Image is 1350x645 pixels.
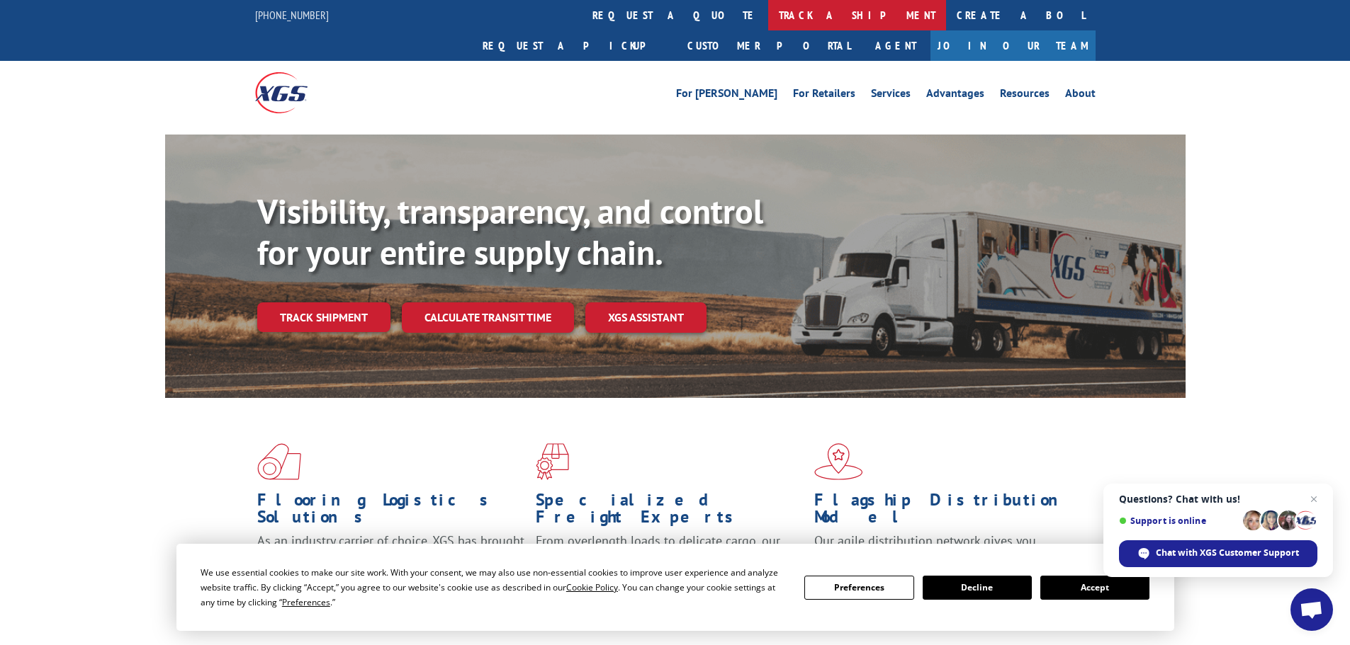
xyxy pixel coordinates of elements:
a: Customer Portal [677,30,861,61]
a: Advantages [926,88,984,103]
b: Visibility, transparency, and control for your entire supply chain. [257,189,763,274]
span: As an industry carrier of choice, XGS has brought innovation and dedication to flooring logistics... [257,532,524,583]
div: Cookie Consent Prompt [176,544,1174,631]
a: Join Our Team [930,30,1096,61]
h1: Flagship Distribution Model [814,491,1082,532]
span: Cookie Policy [566,581,618,593]
img: xgs-icon-flagship-distribution-model-red [814,443,863,480]
button: Accept [1040,576,1149,600]
img: xgs-icon-total-supply-chain-intelligence-red [257,443,301,480]
span: Close chat [1305,491,1322,508]
span: Questions? Chat with us! [1119,493,1317,505]
a: For [PERSON_NAME] [676,88,777,103]
a: About [1065,88,1096,103]
a: Agent [861,30,930,61]
div: Chat with XGS Customer Support [1119,540,1317,567]
p: From overlength loads to delicate cargo, our experienced staff knows the best way to move your fr... [536,532,804,595]
a: Request a pickup [472,30,677,61]
button: Decline [923,576,1032,600]
a: For Retailers [793,88,855,103]
div: Open chat [1290,588,1333,631]
img: xgs-icon-focused-on-flooring-red [536,443,569,480]
a: Services [871,88,911,103]
h1: Specialized Freight Experts [536,491,804,532]
div: We use essential cookies to make our site work. With your consent, we may also use non-essential ... [201,565,787,610]
h1: Flooring Logistics Solutions [257,491,525,532]
button: Preferences [804,576,913,600]
a: [PHONE_NUMBER] [255,8,329,22]
a: XGS ASSISTANT [585,302,707,333]
span: Preferences [282,596,330,608]
span: Chat with XGS Customer Support [1156,547,1299,559]
span: Our agile distribution network gives you nationwide inventory management on demand. [814,532,1075,566]
span: Support is online [1119,515,1238,526]
a: Resources [1000,88,1050,103]
a: Calculate transit time [402,302,574,333]
a: Track shipment [257,302,390,332]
